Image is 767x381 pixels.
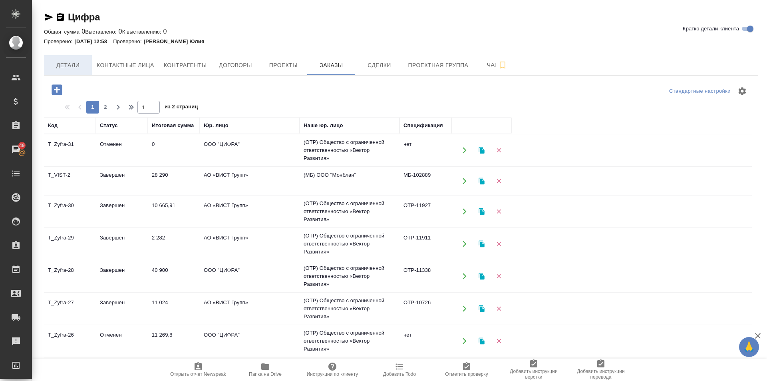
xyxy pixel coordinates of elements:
td: ООО "ЦИФРА" [200,262,300,290]
span: из 2 страниц [165,102,198,114]
button: Удалить [491,236,507,252]
p: К выставлению: [122,29,163,35]
button: Клонировать [473,333,490,349]
td: OTP-11911 [399,230,451,258]
span: Папка на Drive [249,371,282,377]
td: 40 900 [148,262,200,290]
td: T_Zyfra-27 [44,295,96,323]
td: АО «ВИСТ Групп» [200,295,300,323]
button: Открыть [456,173,473,189]
button: Открыть [456,268,473,285]
span: 🙏 [742,339,756,355]
td: 11 269,8 [148,327,200,355]
a: 49 [2,140,30,160]
button: Удалить [491,173,507,189]
span: Кратко детали клиента [683,25,739,33]
span: Инструкции по клиенту [307,371,358,377]
td: МБ-102889 [399,167,451,195]
span: Договоры [216,60,254,70]
span: Отметить проверку [445,371,488,377]
button: Папка на Drive [232,359,299,381]
button: Клонировать [473,268,490,285]
td: (OTP) Общество с ограниченной ответственностью «Вектор Развития» [300,195,399,227]
button: Скопировать ссылку [56,12,65,22]
button: Открыть [456,236,473,252]
span: Добавить Todo [383,371,416,377]
td: 10 665,91 [148,197,200,225]
p: [PERSON_NAME] Юлия [144,38,211,44]
span: Настроить таблицу [733,82,752,101]
td: T_Zyfra-30 [44,197,96,225]
td: Завершен [96,230,148,258]
td: Завершен [96,295,148,323]
p: [DATE] 12:58 [75,38,113,44]
button: 🙏 [739,337,759,357]
td: Завершен [96,262,148,290]
div: Спецификация [403,122,443,130]
a: Цифра [68,12,100,22]
button: Добавить Todo [366,359,433,381]
td: T_Zyfra-26 [44,327,96,355]
span: Проекты [264,60,302,70]
td: ООО "ЦИФРА" [200,327,300,355]
td: 28 290 [148,167,200,195]
td: АО «ВИСТ Групп» [200,197,300,225]
td: OTP-10726 [399,295,451,323]
td: Завершен [96,197,148,225]
div: Итоговая сумма [152,122,194,130]
p: Проверено: [44,38,75,44]
button: Удалить [491,142,507,159]
div: Статус [100,122,118,130]
td: Отменен [96,327,148,355]
span: Добавить инструкции верстки [505,369,562,380]
span: Чат [478,60,516,70]
div: Наше юр. лицо [304,122,343,130]
span: Проектная группа [408,60,468,70]
td: Отменен [96,136,148,164]
button: 2 [99,101,112,114]
td: T_Zyfra-31 [44,136,96,164]
button: Добавить инструкции верстки [500,359,567,381]
button: Удалить [491,203,507,220]
div: Юр. лицо [204,122,229,130]
td: нет [399,136,451,164]
span: 49 [14,142,30,150]
td: (OTP) Общество с ограниченной ответственностью «Вектор Развития» [300,293,399,325]
button: Удалить [491,268,507,285]
p: Выставлено: [85,29,118,35]
button: Удалить [491,301,507,317]
button: Добавить проект [46,82,68,98]
td: OTP-11927 [399,197,451,225]
td: АО «ВИСТ Групп» [200,230,300,258]
td: (OTP) Общество с ограниченной ответственностью «Вектор Развития» [300,134,399,166]
td: 11 024 [148,295,200,323]
td: нет [399,327,451,355]
td: (OTP) Общество с ограниченной ответственностью «Вектор Развития» [300,325,399,357]
div: Код [48,122,58,130]
button: Клонировать [473,173,490,189]
button: Открыть отчет Newspeak [165,359,232,381]
span: Открыть отчет Newspeak [170,371,226,377]
td: (OTP) Общество с ограниченной ответственностью «Вектор Развития» [300,228,399,260]
button: Добавить инструкции перевода [567,359,634,381]
td: 2 282 [148,230,200,258]
td: Завершен [96,167,148,195]
button: Открыть [456,203,473,220]
button: Клонировать [473,301,490,317]
span: Контрагенты [164,60,207,70]
td: АО «ВИСТ Групп» [200,167,300,195]
td: T_Zyfra-28 [44,262,96,290]
button: Открыть [456,301,473,317]
button: Инструкции по клиенту [299,359,366,381]
span: Сделки [360,60,398,70]
td: (МБ) ООО "Монблан" [300,167,399,195]
div: 0 0 0 [44,27,758,36]
button: Скопировать ссылку для ЯМессенджера [44,12,54,22]
button: Открыть [456,142,473,159]
span: 2 [99,103,112,111]
div: split button [667,85,733,98]
span: Добавить инструкции перевода [572,369,630,380]
span: Детали [49,60,87,70]
span: Контактные лица [97,60,154,70]
td: T_Zyfra-29 [44,230,96,258]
